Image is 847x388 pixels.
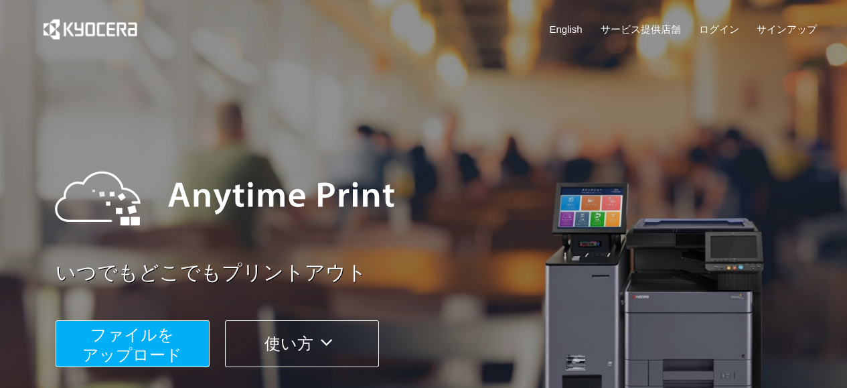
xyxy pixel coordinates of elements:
[225,320,379,367] button: 使い方
[550,22,583,36] a: English
[699,22,739,36] a: ログイン
[56,320,210,367] button: ファイルを​​アップロード
[757,22,817,36] a: サインアップ
[601,22,681,36] a: サービス提供店舗
[82,326,182,364] span: ファイルを ​​アップロード
[56,259,826,287] a: いつでもどこでもプリントアウト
